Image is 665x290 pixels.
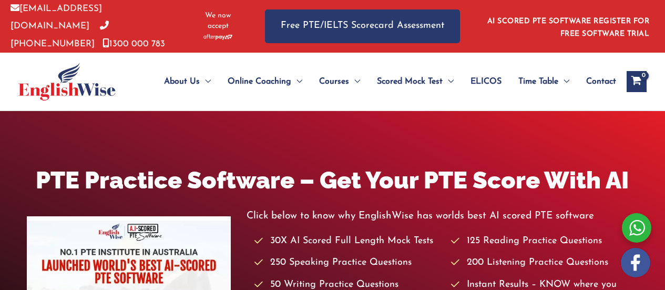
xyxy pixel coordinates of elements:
li: 200 Listening Practice Questions [451,254,638,272]
img: Afterpay-Logo [203,34,232,40]
span: Scored Mock Test [377,63,443,100]
a: [PHONE_NUMBER] [11,22,109,48]
img: white-facebook.png [621,248,650,277]
a: Online CoachingMenu Toggle [219,63,311,100]
span: Time Table [518,63,558,100]
span: Menu Toggle [200,63,211,100]
a: Free PTE/IELTS Scorecard Assessment [265,9,460,43]
span: Online Coaching [228,63,291,100]
a: Contact [578,63,616,100]
nav: Site Navigation: Main Menu [139,63,616,100]
a: Time TableMenu Toggle [510,63,578,100]
h1: PTE Practice Software – Get Your PTE Score With AI [27,164,639,197]
span: ELICOS [470,63,502,100]
a: Scored Mock TestMenu Toggle [369,63,462,100]
img: cropped-ew-logo [18,63,116,101]
li: 30X AI Scored Full Length Mock Tests [254,233,442,250]
span: Contact [586,63,616,100]
a: [EMAIL_ADDRESS][DOMAIN_NAME] [11,4,102,31]
span: Menu Toggle [291,63,302,100]
a: AI SCORED PTE SOFTWARE REGISTER FOR FREE SOFTWARE TRIAL [487,17,650,38]
p: Click below to know why EnglishWise has worlds best AI scored PTE software [247,207,639,225]
a: CoursesMenu Toggle [311,63,369,100]
li: 125 Reading Practice Questions [451,233,638,250]
aside: Header Widget 1 [481,9,654,43]
span: About Us [164,63,200,100]
span: Menu Toggle [443,63,454,100]
a: View Shopping Cart, empty [627,71,647,92]
li: 250 Speaking Practice Questions [254,254,442,272]
a: ELICOS [462,63,510,100]
a: About UsMenu Toggle [156,63,219,100]
span: Menu Toggle [349,63,360,100]
span: We now accept [197,11,239,32]
span: Courses [319,63,349,100]
span: Menu Toggle [558,63,569,100]
a: 1300 000 783 [103,39,165,48]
